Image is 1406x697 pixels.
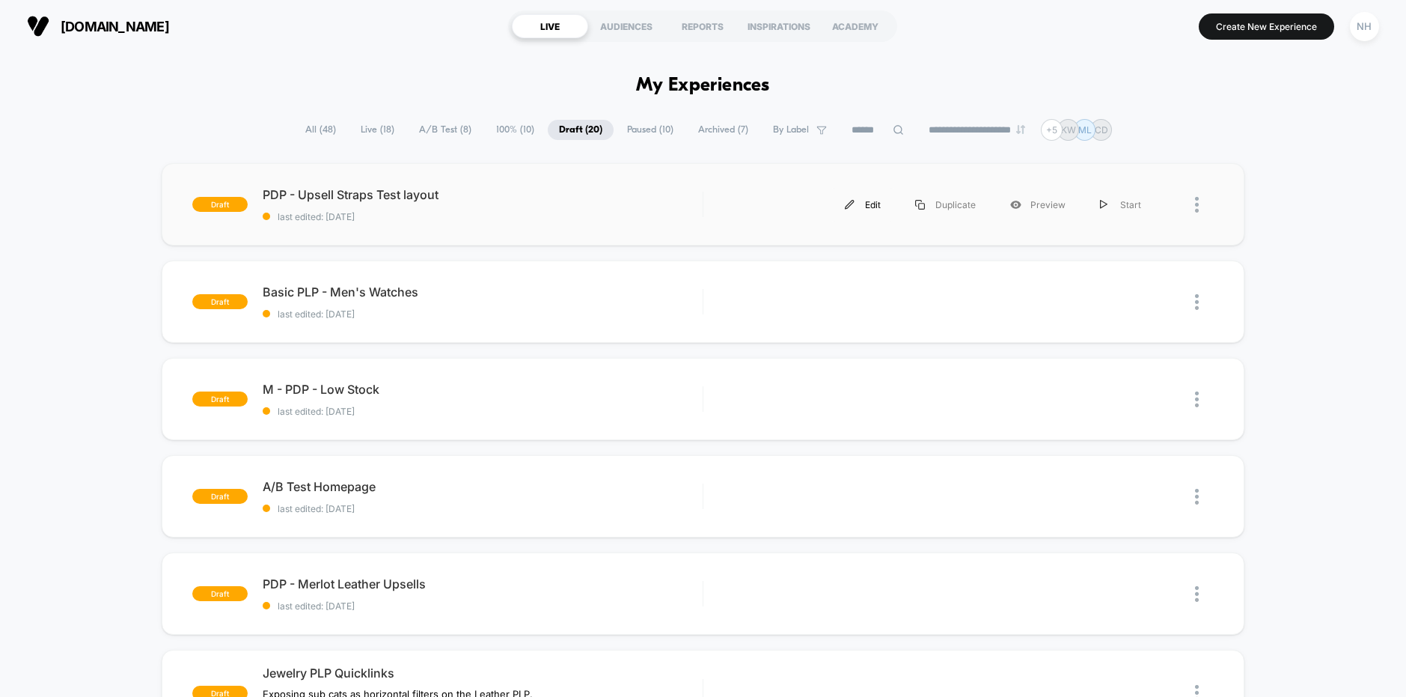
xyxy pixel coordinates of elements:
span: draft [192,489,248,504]
div: AUDIENCES [588,14,664,38]
img: close [1195,294,1199,310]
button: Create New Experience [1199,13,1334,40]
span: Paused ( 10 ) [616,120,685,140]
div: REPORTS [664,14,741,38]
span: Archived ( 7 ) [687,120,759,140]
span: All ( 48 ) [294,120,347,140]
img: end [1016,125,1025,134]
img: close [1195,489,1199,505]
img: close [1195,392,1199,407]
div: ACADEMY [817,14,893,38]
div: Start [1083,188,1158,222]
span: [DOMAIN_NAME] [61,19,169,34]
div: INSPIRATIONS [741,14,817,38]
div: Preview [993,188,1083,222]
p: CD [1095,124,1108,136]
span: 100% ( 10 ) [485,120,545,140]
p: ML [1078,124,1092,136]
span: A/B Test Homepage [263,479,703,494]
span: last edited: [DATE] [263,600,703,612]
img: menu [915,200,925,210]
button: [DOMAIN_NAME] [22,14,174,38]
span: M - PDP - Low Stock [263,382,703,397]
span: Draft ( 20 ) [548,120,614,140]
div: NH [1350,12,1379,41]
div: Duplicate [898,188,993,222]
span: PDP - Upsell Straps Test layout [263,187,703,202]
span: Live ( 18 ) [349,120,406,140]
span: last edited: [DATE] [263,211,703,222]
h1: My Experiences [636,75,770,97]
span: draft [192,586,248,601]
span: Jewelry PLP Quicklinks [263,666,703,681]
img: close [1195,586,1199,602]
span: last edited: [DATE] [263,503,703,514]
div: + 5 [1041,119,1063,141]
span: draft [192,392,248,407]
div: Edit [828,188,898,222]
span: Basic PLP - Men's Watches [263,284,703,299]
img: close [1195,197,1199,213]
p: KW [1061,124,1076,136]
button: NH [1345,11,1384,42]
div: LIVE [512,14,588,38]
span: last edited: [DATE] [263,406,703,417]
span: last edited: [DATE] [263,308,703,320]
span: draft [192,197,248,212]
img: Visually logo [27,15,49,37]
span: PDP - Merlot Leather Upsells [263,576,703,591]
span: draft [192,294,248,309]
img: menu [1100,200,1107,210]
span: A/B Test ( 8 ) [408,120,483,140]
span: By Label [773,124,809,136]
img: menu [845,200,855,210]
